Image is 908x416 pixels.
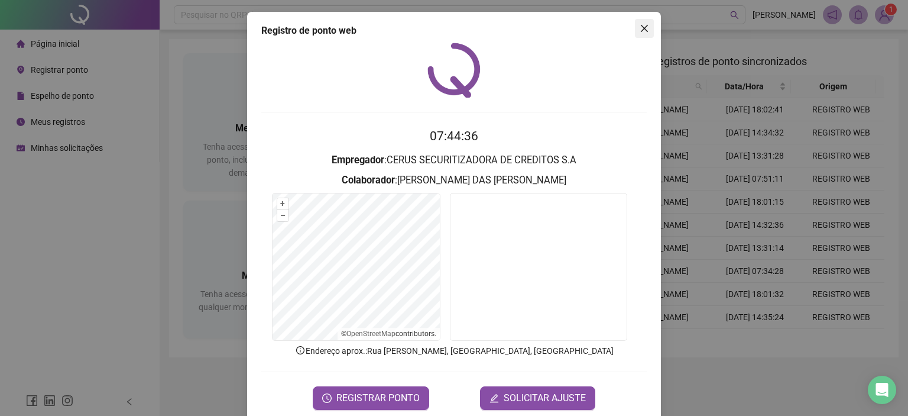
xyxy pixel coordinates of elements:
button: – [277,210,288,221]
img: QRPoint [427,43,481,98]
a: OpenStreetMap [346,330,395,338]
button: + [277,198,288,209]
div: Registro de ponto web [261,24,647,38]
time: 07:44:36 [430,129,478,143]
span: REGISTRAR PONTO [336,391,420,405]
p: Endereço aprox. : Rua [PERSON_NAME], [GEOGRAPHIC_DATA], [GEOGRAPHIC_DATA] [261,344,647,357]
span: edit [489,394,499,403]
li: © contributors. [341,330,436,338]
strong: Empregador [332,154,384,166]
span: clock-circle [322,394,332,403]
span: close [640,24,649,33]
h3: : [PERSON_NAME] DAS [PERSON_NAME] [261,173,647,188]
button: Close [635,19,654,38]
button: editSOLICITAR AJUSTE [480,386,595,410]
span: info-circle [295,345,306,356]
button: REGISTRAR PONTO [313,386,429,410]
h3: : CERUS SECURITIZADORA DE CREDITOS S.A [261,153,647,168]
span: SOLICITAR AJUSTE [504,391,586,405]
strong: Colaborador [342,175,395,186]
div: Open Intercom Messenger [868,376,896,404]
